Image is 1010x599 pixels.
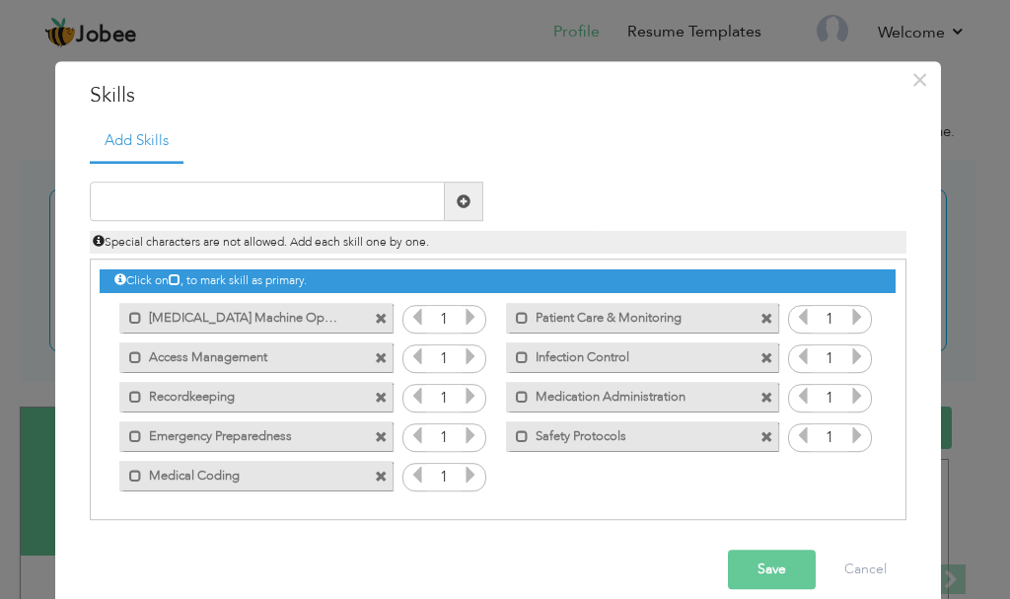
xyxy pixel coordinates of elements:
[142,303,341,328] label: Dialysis Machine Operation
[142,421,341,446] label: Emergency Preparedness
[728,551,816,590] button: Save
[529,303,728,328] label: Patient Care & Monitoring
[90,120,183,164] a: Add Skills
[904,64,936,96] button: Close
[825,551,906,590] button: Cancel
[142,382,341,407] label: Recordkeeping
[90,81,906,111] h3: Skills
[529,421,728,446] label: Safety Protocols
[93,235,429,251] span: Special characters are not allowed. Add each skill one by one.
[529,342,728,367] label: Infection Control
[100,270,895,293] div: Click on , to mark skill as primary.
[142,342,341,367] label: Access Management
[142,461,341,486] label: Medical Coding
[911,62,928,98] span: ×
[529,382,728,407] label: Medication Administration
